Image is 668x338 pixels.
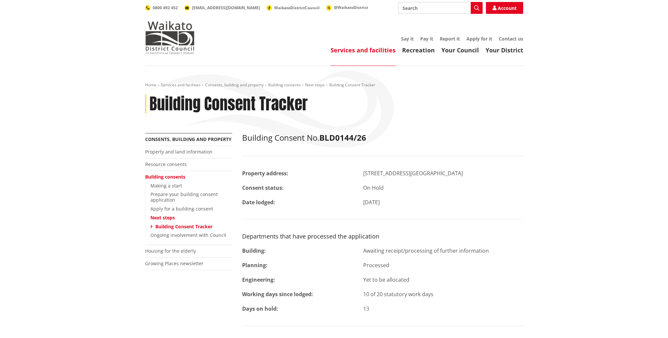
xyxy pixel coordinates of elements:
[242,276,275,283] strong: Engineering:
[267,5,320,11] a: WaikatoDistrictCouncil
[153,5,178,11] span: 0800 492 452
[145,136,232,142] a: Consents, building and property
[242,291,313,298] strong: Working days since lodged:
[398,2,483,14] input: Search input
[420,36,433,42] a: Pay it
[334,5,368,10] span: @WaikatoDistrict
[402,46,435,54] a: Recreation
[242,199,275,206] strong: Date lodged:
[358,169,528,177] div: [STREET_ADDRESS][GEOGRAPHIC_DATA]
[358,261,528,269] div: Processed
[184,5,260,11] a: [EMAIL_ADDRESS][DOMAIN_NAME]
[242,305,278,312] strong: Days on hold:
[205,82,264,88] a: Consents, building and property
[242,170,288,177] strong: Property address:
[150,214,175,221] a: Next steps
[486,46,523,54] a: Your District
[242,184,284,191] strong: Consent status:
[145,260,204,267] a: Growing Places newsletter
[441,46,479,54] a: Your Council
[358,247,528,255] div: Awaiting receipt/processing of further information
[155,223,212,230] a: Building Consent Tracker
[401,36,414,42] a: Say it
[145,82,523,88] nav: breadcrumb
[466,36,492,42] a: Apply for it
[145,161,187,167] a: Resource consents
[192,5,260,11] span: [EMAIL_ADDRESS][DOMAIN_NAME]
[145,248,196,254] a: Housing for the elderly
[274,5,320,11] span: WaikatoDistrictCouncil
[486,2,523,14] a: Account
[150,206,213,212] a: Apply for a building consent
[358,305,528,313] div: 13
[145,174,185,180] a: Building consents
[145,82,156,88] a: Home
[150,232,226,238] a: Ongoing involvement with Council
[440,36,460,42] a: Report it
[326,5,368,10] a: @WaikatoDistrict
[150,191,218,203] a: Prepare your building consent application
[242,233,523,240] h3: Departments that have processed the application
[499,36,523,42] a: Contact us
[358,276,528,284] div: Yet to be allocated
[329,82,375,88] span: Building Consent Tracker
[319,132,366,143] strong: BLD0144/26
[331,46,396,54] a: Services and facilities
[145,5,178,11] a: 0800 492 452
[305,82,325,88] a: Next steps
[358,198,528,206] div: [DATE]
[268,82,301,88] a: Building consents
[242,247,266,254] strong: Building:
[150,183,182,189] a: Making a start
[145,21,195,54] img: Waikato District Council - Te Kaunihera aa Takiwaa o Waikato
[242,262,268,269] strong: Planning:
[242,133,523,143] h2: Building Consent No.
[149,95,308,114] h1: Building Consent Tracker
[145,149,212,155] a: Property and land information
[358,290,528,298] div: 10 of 20 statutory work days
[161,82,201,88] a: Services and facilities
[358,184,528,192] div: On Hold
